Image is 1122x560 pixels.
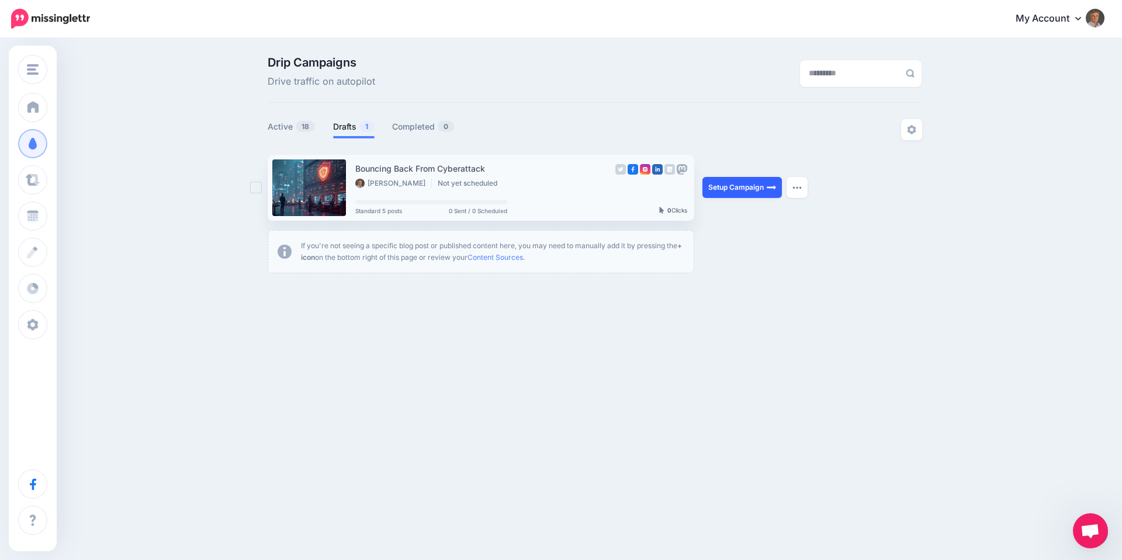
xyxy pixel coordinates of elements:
a: Drafts1 [333,120,375,134]
li: [PERSON_NAME] [355,179,432,188]
div: Open chat [1073,513,1108,548]
span: 0 Sent / 0 Scheduled [449,208,507,214]
img: Missinglettr [11,9,90,29]
img: settings-grey.png [907,125,916,134]
span: 0 [438,121,454,132]
img: mastodon-grey-square.png [677,164,687,175]
img: facebook-square.png [628,164,638,175]
img: google_business-grey-square.png [664,164,675,175]
span: 1 [359,121,374,132]
img: arrow-long-right-white.png [767,183,776,192]
p: If you're not seeing a specific blog post or published content here, you may need to manually add... [301,240,684,263]
img: dots.png [792,186,802,189]
a: Setup Campaign [702,177,782,198]
div: Bouncing Back From Cyberattack [355,162,611,175]
a: Active18 [268,120,316,134]
img: instagram-square.png [640,164,650,175]
span: Standard 5 posts [355,208,402,214]
a: Completed0 [392,120,455,134]
span: Drip Campaigns [268,57,375,68]
img: search-grey-6.png [906,69,915,78]
b: + icon [301,241,682,262]
img: linkedin-square.png [652,164,663,175]
span: Drive traffic on autopilot [268,74,375,89]
img: menu.png [27,64,39,75]
div: Clicks [659,207,687,214]
a: Content Sources [467,253,523,262]
span: 18 [296,121,315,132]
img: twitter-grey-square.png [615,164,626,175]
img: info-circle-grey.png [278,245,292,259]
img: pointer-grey-darker.png [659,207,664,214]
li: Not yet scheduled [438,179,503,188]
b: 0 [667,207,671,214]
a: My Account [1004,5,1104,33]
